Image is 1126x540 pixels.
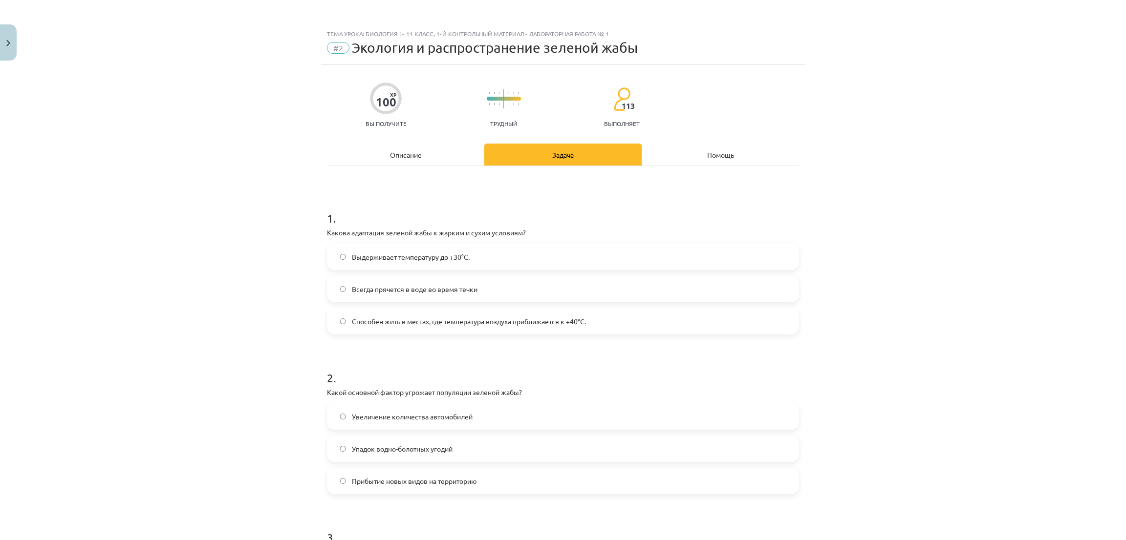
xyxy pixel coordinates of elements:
[340,254,346,260] input: Выдерживает температуру до +30°C.
[340,478,346,484] input: Прибытие новых видов на территорию
[707,150,734,159] font: Помощь
[513,92,514,94] img: icon-short-line-57e1e144782c952c97e751825c79c345078a6d821885a25fce030b3d8c18986b.svg
[352,252,470,261] font: Выдерживает температуру до +30°C.
[352,317,586,326] font: Способен жить в местах, где температура воздуха приближается к +40°С.
[390,91,396,98] font: XP
[352,477,476,485] font: Прибытие новых видов на территорию
[490,120,518,127] font: Трудный
[327,371,333,385] font: 2
[376,94,396,109] font: 100
[340,414,346,420] input: Увеличение количества автомобилей
[352,412,473,421] font: Увеличение количества автомобилей
[518,92,519,94] img: icon-short-line-57e1e144782c952c97e751825c79c345078a6d821885a25fce030b3d8c18986b.svg
[333,211,336,225] font: .
[390,150,422,159] font: Описание
[498,92,499,94] img: icon-short-line-57e1e144782c952c97e751825c79c345078a6d821885a25fce030b3d8c18986b.svg
[503,89,504,108] img: icon-long-line-d9ea69661e0d244f92f715978eff75569469978d946b2353a9bb055b3ed8787d.svg
[552,150,574,159] font: Задача
[508,103,509,105] img: icon-short-line-57e1e144782c952c97e751825c79c345078a6d821885a25fce030b3d8c18986b.svg
[340,318,346,325] input: Способен жить в местах, где температура воздуха приближается к +40°С.
[340,286,346,292] input: Всегда прячется в воде во время течки
[327,388,522,396] font: Какой основной фактор угрожает популяции зеленой жабы?
[352,444,453,453] font: Упадок водно-болотных угодий
[327,30,609,38] font: Тема урока: Биология I - 11 класс, 1-й контрольный материал - лабораторная работа № 1
[604,120,640,127] font: выполняет
[518,103,519,105] img: icon-short-line-57e1e144782c952c97e751825c79c345078a6d821885a25fce030b3d8c18986b.svg
[6,40,10,46] img: icon-close-lesson-0947bae3869378f0d4975bcd49f059093ad1ed9edebbc8119c70593378902aed.svg
[327,211,333,225] font: 1
[494,103,495,105] img: icon-short-line-57e1e144782c952c97e751825c79c345078a6d821885a25fce030b3d8c18986b.svg
[498,103,499,105] img: icon-short-line-57e1e144782c952c97e751825c79c345078a6d821885a25fce030b3d8c18986b.svg
[327,228,526,237] font: Какова адаптация зеленой жабы к жарким и сухим условиям?
[366,120,407,127] font: Вы получите
[508,92,509,94] img: icon-short-line-57e1e144782c952c97e751825c79c345078a6d821885a25fce030b3d8c18986b.svg
[333,43,343,53] font: #2
[333,371,336,385] font: .
[613,87,630,111] img: students-c634bb4e5e11cddfef0936a35e636f08e4e9abd3cc4e673bd6f9a4125e45ecb1.svg
[622,101,635,111] font: 113
[340,446,346,452] input: Упадок водно-болотных угодий
[352,40,638,56] font: Экология и распространение зеленой жабы
[494,92,495,94] img: icon-short-line-57e1e144782c952c97e751825c79c345078a6d821885a25fce030b3d8c18986b.svg
[513,103,514,105] img: icon-short-line-57e1e144782c952c97e751825c79c345078a6d821885a25fce030b3d8c18986b.svg
[352,285,477,293] font: Всегда прячется в воде во время течки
